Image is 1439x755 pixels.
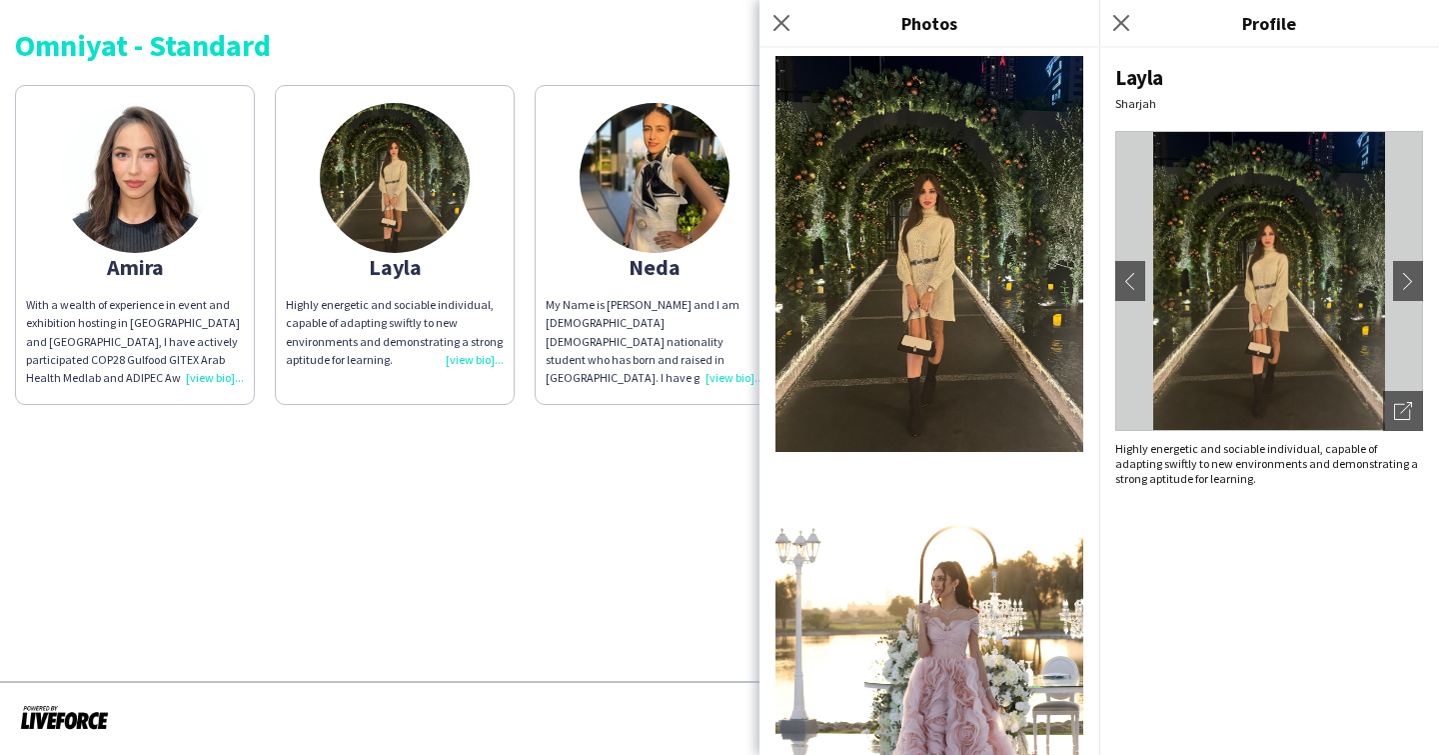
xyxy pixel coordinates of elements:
div: Highly energetic and sociable individual, capable of adapting swiftly to new environments and dem... [286,296,504,369]
div: Layla [1115,64,1423,91]
div: Neda [546,258,763,276]
img: thumb-6582a0cdb5742.jpeg [60,103,210,253]
img: thumb-222625ae-b5c9-4245-b69e-4556a1fd3ed6.jpg [320,103,470,253]
div: Amira [26,258,244,276]
div: My Name is [PERSON_NAME] and I am [DEMOGRAPHIC_DATA] [DEMOGRAPHIC_DATA] nationality student who h... [546,296,763,387]
img: thumb-6750412e46a99.jpeg [580,103,729,253]
div: Open photos pop-in [1383,391,1423,431]
h3: Profile [1099,10,1439,36]
div: Layla [286,258,504,276]
h3: Photos [759,10,1099,36]
div: Highly energetic and sociable individual, capable of adapting swiftly to new environments and dem... [1115,441,1423,486]
img: Powered by Liveforce [20,703,109,731]
div: Omniyat - Standard [15,30,1424,60]
img: Crew photo 0 [775,56,1083,452]
div: With a wealth of experience in event and exhibition hosting in [GEOGRAPHIC_DATA] and [GEOGRAPHIC_... [26,296,244,387]
div: Sharjah [1115,96,1423,111]
img: Crew avatar or photo [1115,131,1423,431]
